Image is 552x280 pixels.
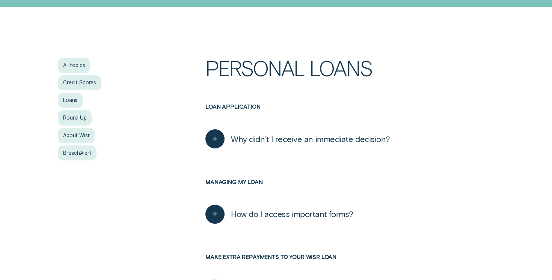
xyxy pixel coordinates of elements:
button: Why didn’t I receive an immediate decision? [205,129,390,148]
a: About Wisr [58,128,95,143]
a: BreachAlert [58,145,97,161]
a: All topics [58,58,90,73]
span: How do I access important forms? [231,209,353,219]
a: Credit Scores [58,75,101,91]
a: Loans [58,93,83,108]
h3: Make extra repayments to your Wisr Loan [205,254,494,275]
h3: Loan application [205,103,494,124]
h1: Personal Loans [205,58,494,104]
h3: Managing my loan [205,179,494,200]
a: Round Up [58,110,92,126]
span: Why didn’t I receive an immediate decision? [231,134,390,144]
button: How do I access important forms? [205,205,353,224]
